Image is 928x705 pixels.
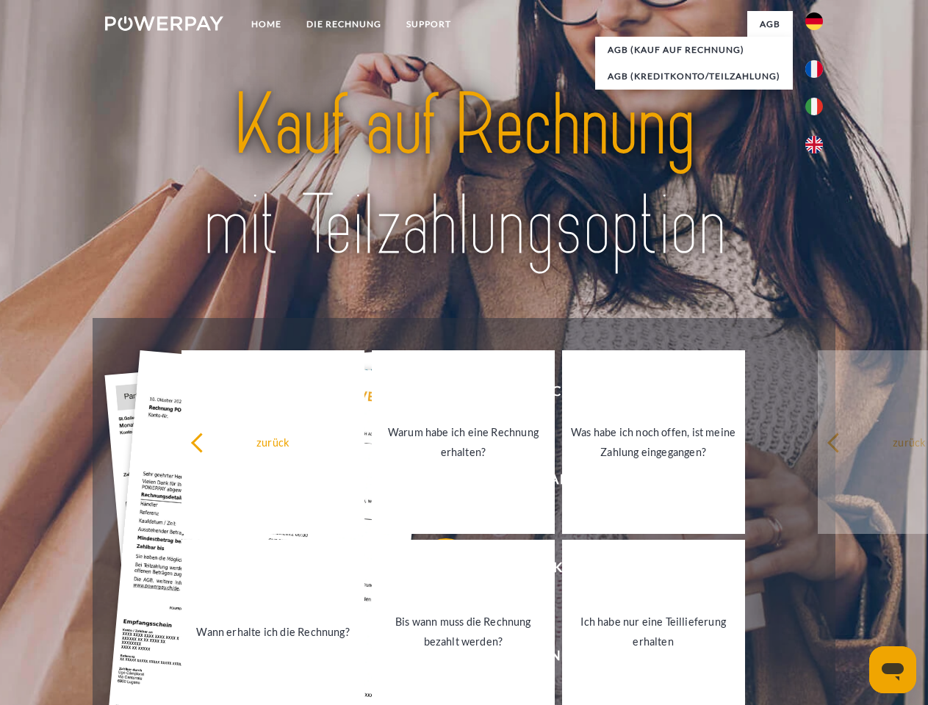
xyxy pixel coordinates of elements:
[190,621,356,641] div: Wann erhalte ich die Rechnung?
[869,646,916,693] iframe: Schaltfläche zum Öffnen des Messaging-Fensters
[595,37,793,63] a: AGB (Kauf auf Rechnung)
[805,12,823,30] img: de
[381,612,546,651] div: Bis wann muss die Rechnung bezahlt werden?
[805,98,823,115] img: it
[571,422,736,462] div: Was habe ich noch offen, ist meine Zahlung eingegangen?
[805,136,823,153] img: en
[105,16,223,31] img: logo-powerpay-white.svg
[381,422,546,462] div: Warum habe ich eine Rechnung erhalten?
[294,11,394,37] a: DIE RECHNUNG
[571,612,736,651] div: Ich habe nur eine Teillieferung erhalten
[394,11,464,37] a: SUPPORT
[747,11,793,37] a: agb
[239,11,294,37] a: Home
[190,432,356,452] div: zurück
[562,350,745,534] a: Was habe ich noch offen, ist meine Zahlung eingegangen?
[595,63,793,90] a: AGB (Kreditkonto/Teilzahlung)
[805,60,823,78] img: fr
[140,70,788,281] img: title-powerpay_de.svg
